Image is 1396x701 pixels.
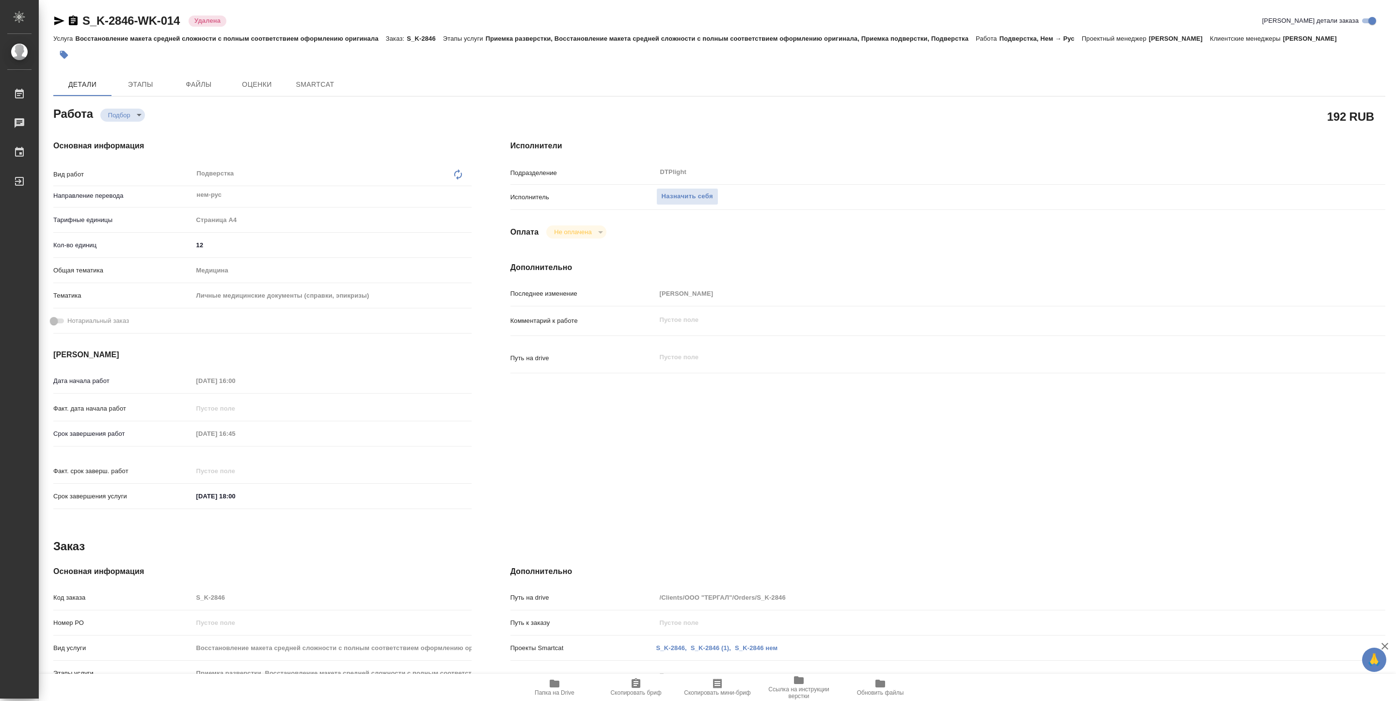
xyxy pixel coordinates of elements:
p: Услуга [53,35,75,42]
div: Подбор [100,109,145,122]
p: Путь на drive [510,593,656,603]
p: Путь к заказу [510,618,656,628]
a: S_K-2846, [656,644,687,652]
div: Страница А4 [193,212,472,228]
p: [PERSON_NAME] [1149,35,1210,42]
p: Тематика [53,291,193,301]
span: Нотариальный заказ [67,316,129,326]
h4: Дополнительно [510,566,1385,577]
input: Пустое поле [193,427,278,441]
a: S_K-2846 (1), [691,644,731,652]
span: Назначить себя [662,191,713,202]
span: 🙏 [1366,650,1382,670]
button: Скопировать бриф [595,674,677,701]
p: S_K-2846 [407,35,443,42]
button: Скопировать ссылку [67,15,79,27]
p: Кол-во единиц [53,240,193,250]
input: ✎ Введи что-нибудь [193,238,472,252]
h2: Работа [53,104,93,122]
button: Скопировать ссылку для ЯМессенджера [53,15,65,27]
div: Подбор [546,225,606,239]
input: Пустое поле [193,401,278,415]
p: Проектный менеджер [1082,35,1149,42]
p: Транслитерация названий [510,672,656,682]
span: Оценки [234,79,280,91]
span: Скопировать бриф [610,689,661,696]
span: SmartCat [292,79,338,91]
input: Пустое поле [193,374,278,388]
p: Этапы услуги [443,35,486,42]
h4: Оплата [510,226,539,238]
p: Этапы услуги [53,669,193,678]
p: Удалена [194,16,221,26]
p: Приемка разверстки, Восстановление макета средней сложности с полным соответствием оформлению ори... [486,35,976,42]
h2: Заказ [53,539,85,554]
a: S_K-2846 нем [735,644,777,652]
input: Пустое поле [193,616,472,630]
p: Дата начала работ [53,376,193,386]
span: Этапы [117,79,164,91]
div: Личные медицинские документы (справки, эпикризы) [193,287,472,304]
h4: Дополнительно [510,262,1385,273]
h4: Основная информация [53,140,472,152]
p: Вид работ [53,170,193,179]
p: Факт. срок заверш. работ [53,466,193,476]
span: [PERSON_NAME] детали заказа [1262,16,1359,26]
p: Последнее изменение [510,289,656,299]
button: Не оплачена [551,228,594,236]
input: Пустое поле [656,616,1313,630]
span: Скопировать мини-бриф [684,689,750,696]
input: Пустое поле [656,287,1313,301]
button: Ссылка на инструкции верстки [758,674,840,701]
p: Путь на drive [510,353,656,363]
input: Пустое поле [193,641,472,655]
span: Ссылка на инструкции верстки [764,686,834,700]
p: Исполнитель [510,192,656,202]
input: Пустое поле [193,464,278,478]
p: [PERSON_NAME] [1283,35,1344,42]
p: Восстановление макета средней сложности с полным соответствием оформлению оригинала [75,35,385,42]
button: Скопировать мини-бриф [677,674,758,701]
button: 🙏 [1362,648,1386,672]
input: Пустое поле [193,590,472,605]
h4: Исполнители [510,140,1385,152]
p: Номер РО [53,618,193,628]
p: Проекты Smartcat [510,643,656,653]
span: Детали [59,79,106,91]
h4: [PERSON_NAME] [53,349,472,361]
p: Подразделение [510,168,656,178]
p: Заказ: [386,35,407,42]
input: Пустое поле [656,590,1313,605]
p: Факт. дата начала работ [53,404,193,414]
button: Обновить файлы [840,674,921,701]
p: Код заказа [53,593,193,603]
span: Файлы [175,79,222,91]
span: Папка на Drive [535,689,574,696]
button: Папка на Drive [514,674,595,701]
button: Назначить себя [656,188,718,205]
span: Обновить файлы [857,689,904,696]
input: Пустое поле [193,666,472,680]
h2: 192 RUB [1327,108,1374,125]
p: Клиентские менеджеры [1210,35,1283,42]
p: Общая тематика [53,266,193,275]
button: Подбор [105,111,133,119]
input: ✎ Введи что-нибудь [193,489,278,503]
button: Добавить тэг [53,44,75,65]
p: Направление перевода [53,191,193,201]
p: Тарифные единицы [53,215,193,225]
h4: Основная информация [53,566,472,577]
p: Срок завершения работ [53,429,193,439]
div: Медицина [193,262,472,279]
p: Срок завершения услуги [53,492,193,501]
p: Вид услуги [53,643,193,653]
p: Подверстка, Нем → Рус [999,35,1082,42]
a: S_K-2846-WK-014 [82,14,180,27]
p: Работа [976,35,999,42]
p: Комментарий к работе [510,316,656,326]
